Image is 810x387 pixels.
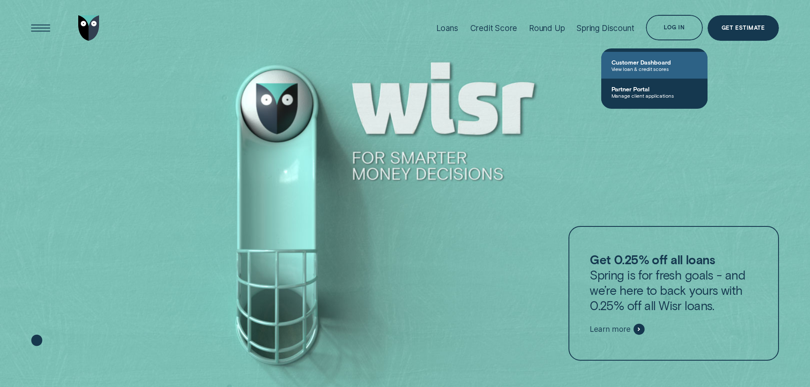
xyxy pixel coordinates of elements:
span: View loan & credit scores [611,66,697,72]
p: Spring is for fresh goals - and we’re here to back yours with 0.25% off all Wisr loans. [590,252,757,313]
span: Learn more [590,325,630,334]
span: Customer Dashboard [611,59,697,66]
a: Get 0.25% off all loansSpring is for fresh goals - and we’re here to back yours with 0.25% off al... [568,226,779,361]
span: Manage client applications [611,93,697,99]
div: Round Up [529,23,565,33]
button: Open Menu [28,15,54,41]
span: Partner Portal [611,85,697,93]
div: Spring Discount [577,23,634,33]
a: Customer DashboardView loan & credit scores [601,52,708,79]
div: Credit Score [470,23,517,33]
img: Wisr [78,15,99,41]
button: Log in [646,15,702,40]
strong: Get 0.25% off all loans [590,252,715,267]
a: Get Estimate [708,15,779,41]
div: Loans [436,23,458,33]
a: Partner PortalManage client applications [601,79,708,105]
